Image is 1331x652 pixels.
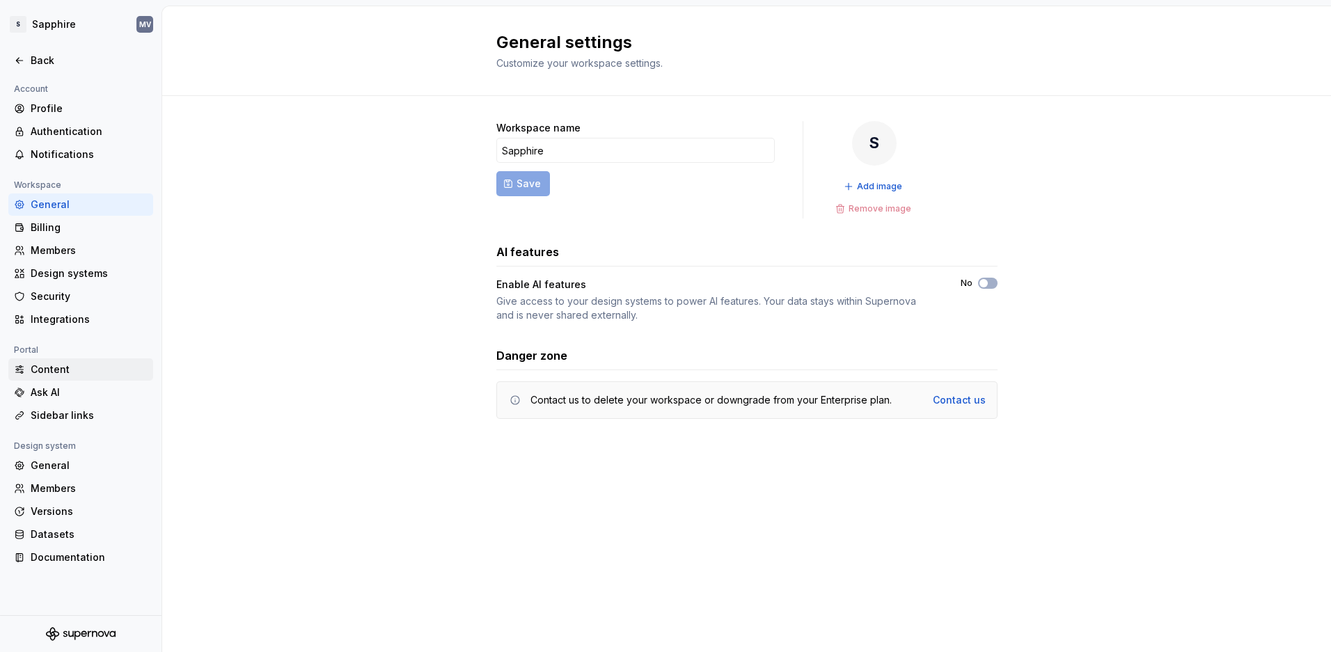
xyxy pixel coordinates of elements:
[8,262,153,285] a: Design systems
[8,381,153,404] a: Ask AI
[8,97,153,120] a: Profile
[496,347,567,364] h3: Danger zone
[31,312,148,326] div: Integrations
[496,57,663,69] span: Customize your workspace settings.
[961,278,972,289] label: No
[8,193,153,216] a: General
[857,181,902,192] span: Add image
[8,308,153,331] a: Integrations
[31,385,148,399] div: Ask AI
[8,438,81,454] div: Design system
[496,294,936,322] div: Give access to your design systems to power AI features. Your data stays within Supernova and is ...
[852,121,897,166] div: S
[31,408,148,422] div: Sidebar links
[496,121,581,135] label: Workspace name
[8,454,153,477] a: General
[31,459,148,472] div: General
[8,546,153,568] a: Documentation
[31,221,148,234] div: Billing
[8,177,67,193] div: Workspace
[31,125,148,138] div: Authentication
[10,16,26,33] div: S
[8,81,54,97] div: Account
[8,404,153,427] a: Sidebar links
[8,342,44,358] div: Portal
[8,239,153,262] a: Members
[8,523,153,546] a: Datasets
[8,49,153,72] a: Back
[840,177,908,196] button: Add image
[31,363,148,376] div: Content
[8,358,153,381] a: Content
[139,19,151,30] div: MV
[46,627,116,641] svg: Supernova Logo
[8,500,153,523] a: Versions
[8,477,153,500] a: Members
[31,289,148,303] div: Security
[3,9,159,40] button: SSapphireMV
[31,198,148,212] div: General
[8,216,153,239] a: Billing
[933,393,986,407] a: Contact us
[31,550,148,564] div: Documentation
[496,278,936,292] div: Enable AI features
[496,31,981,54] h2: General settings
[31,267,148,280] div: Design systems
[31,504,148,518] div: Versions
[31,482,148,495] div: Members
[31,244,148,257] div: Members
[8,120,153,143] a: Authentication
[32,17,76,31] div: Sapphire
[496,244,559,260] h3: AI features
[31,102,148,116] div: Profile
[31,148,148,161] div: Notifications
[530,393,892,407] div: Contact us to delete your workspace or downgrade from your Enterprise plan.
[31,527,148,541] div: Datasets
[8,143,153,166] a: Notifications
[31,54,148,67] div: Back
[8,285,153,308] a: Security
